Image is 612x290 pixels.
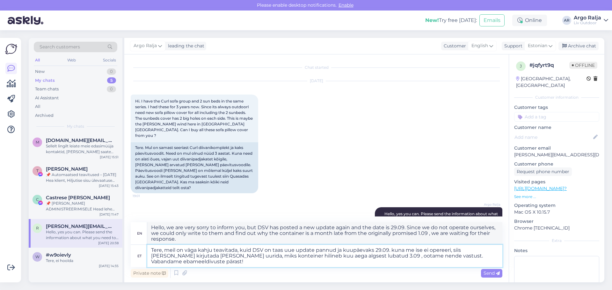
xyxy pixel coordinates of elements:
[99,183,119,188] div: [DATE] 15:43
[574,20,601,25] div: Liv Outdoor
[99,264,119,268] div: [DATE] 14:35
[46,166,88,172] span: Tống Nguyệt
[441,43,466,49] div: Customer
[471,42,488,49] span: English
[40,44,80,50] span: Search customers
[35,112,54,119] div: Archived
[36,140,39,145] span: m
[46,258,119,264] div: Tere, ei hoolda
[514,209,599,216] p: Mac OS X 10.15.7
[46,252,71,258] span: #w9oievly
[477,202,500,207] span: Argo Ralja
[479,14,505,26] button: Emails
[35,86,59,92] div: Team chats
[147,222,502,244] textarea: Hello, we are very sorry to inform you, but DSV has posted a new update again and the date is 29....
[36,226,39,230] span: r
[512,15,547,26] div: Online
[514,194,599,200] p: See more ...
[133,194,157,198] span: 19:01
[520,64,522,68] span: j
[514,152,599,158] p: [PERSON_NAME][EMAIL_ADDRESS][DOMAIN_NAME]
[574,15,608,25] a: Argo RaljaLiv Outdoor
[107,68,116,75] div: 0
[514,218,599,225] p: Browser
[135,99,254,138] span: Hi. I have the Curl sofa group and 2 sun beds in the same series. I had these for 3 years now. Si...
[484,270,500,276] span: Send
[107,77,116,84] div: 5
[514,202,599,209] p: Operating system
[502,43,522,49] div: Support
[46,229,119,241] div: Hello, yes you can. Please send the information about what you need to [EMAIL_ADDRESS][DOMAIN_NAME]
[131,78,502,84] div: [DATE]
[514,95,599,100] div: Customer information
[574,15,601,20] div: Argo Ralja
[66,56,77,64] div: Web
[46,172,119,183] div: 📌 Automaatsed teavitused – [DATE] Hea klient, Hiljutise sisu ülevaatuse käigus märkasime teie leh...
[514,161,599,167] p: Customer phone
[516,75,586,89] div: [GEOGRAPHIC_DATA], [GEOGRAPHIC_DATA]
[36,168,39,173] span: T
[384,211,499,222] span: Hello, yes you can. Please send the information about what you need to
[46,138,112,143] span: mindaugas.ac@gmail.com
[514,145,599,152] p: Customer email
[35,95,59,101] div: AI Assistant
[102,56,117,64] div: Socials
[569,62,597,69] span: Offline
[514,134,592,141] input: Add name
[131,65,502,70] div: Chat started
[514,167,572,176] div: Request phone number
[147,245,502,267] textarea: Tere, meil on väga kahju teavitada, kuid DSV on taas uue update pannud ja kuupäevaks 29.09. kuna ...
[425,17,439,23] b: New!
[131,142,258,193] div: Tere. Mul on samast seeriast Curl diivanikomplekt ja kaks päevitusvoodit. Need on mul olnud nüüd ...
[36,197,39,202] span: C
[67,124,84,129] span: My chats
[514,186,567,191] a: [URL][DOMAIN_NAME]?
[100,155,119,159] div: [DATE] 15:51
[98,241,119,245] div: [DATE] 20:38
[35,254,40,259] span: w
[514,247,599,254] p: Notes
[5,43,17,55] img: Askly Logo
[35,103,40,110] div: All
[337,2,355,8] span: Enable
[134,42,157,49] span: Argo Ralja
[131,269,168,278] div: Private note
[514,225,599,231] p: Chrome [TECHNICAL_ID]
[137,228,142,239] div: en
[46,201,119,212] div: 📌 [PERSON_NAME] ADMINISTREERIMISELE Head lehe administraatorid Regulaarse ülevaatuse ja hindamise...
[46,223,112,229] span: robert@procom.no
[137,251,142,261] div: et
[514,112,599,122] input: Add a tag
[514,124,599,131] p: Customer name
[99,212,119,217] div: [DATE] 11:47
[529,61,569,69] div: # jqfyrt9q
[514,238,599,244] div: Extra
[46,143,119,155] div: Sellelt lingilt leiate meie edasimüüja kontaktid, [PERSON_NAME] saate täpsemalt küsida kohaletoim...
[35,77,55,84] div: My chats
[558,42,599,50] div: Archive chat
[165,43,204,49] div: leading the chat
[107,86,116,92] div: 0
[562,16,571,25] div: AR
[34,56,41,64] div: All
[514,104,599,111] p: Customer tags
[425,17,477,24] div: Try free [DATE]:
[46,195,110,201] span: Castrese Ippolito
[528,42,547,49] span: Estonian
[35,68,45,75] div: New
[514,179,599,185] p: Visited pages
